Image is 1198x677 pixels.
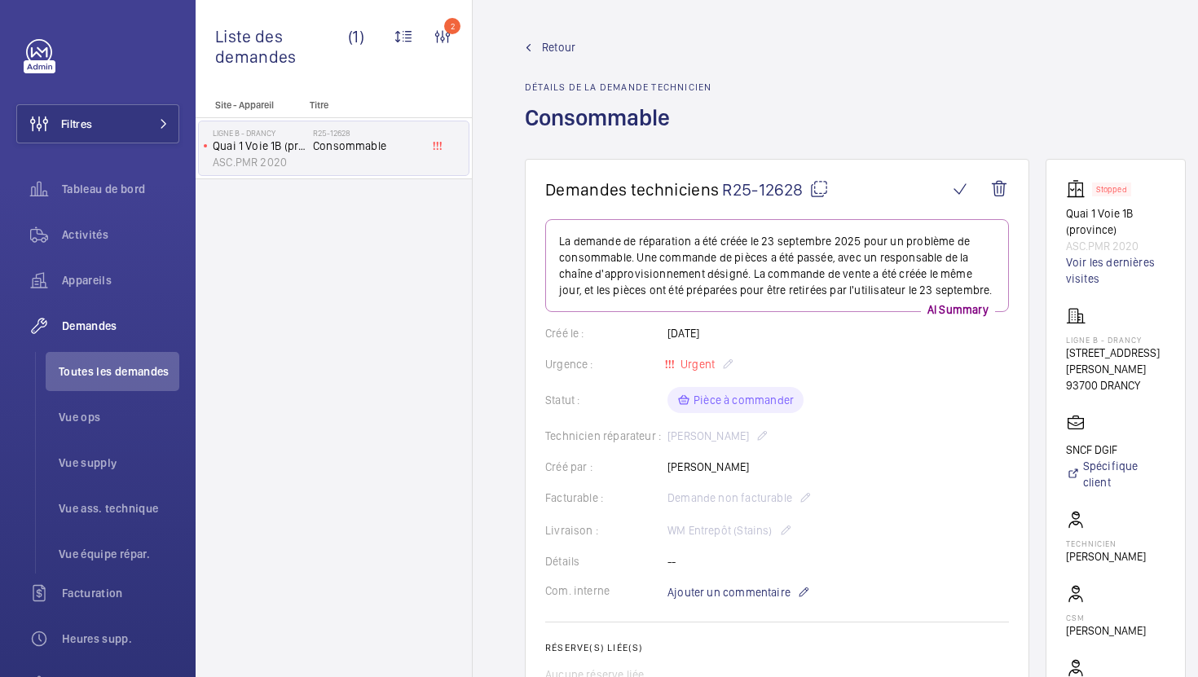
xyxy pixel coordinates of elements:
h2: R25-12628 [313,128,421,138]
p: CSM [1066,613,1146,622]
h2: Réserve(s) liée(s) [545,642,1009,653]
img: elevator.svg [1066,179,1092,199]
span: Filtres [61,116,92,132]
p: SNCF DGIF [1066,442,1165,458]
p: LIGNE B - DRANCY [213,128,306,138]
span: Liste des demandes [215,26,348,67]
span: Toutes les demandes [59,363,179,380]
span: Vue ops [59,409,179,425]
h1: Consommable [525,103,711,159]
a: Voir les dernières visites [1066,254,1165,287]
p: Site - Appareil [196,99,303,111]
h2: Détails de la demande technicien [525,81,711,93]
p: ASC.PMR 2020 [1066,238,1165,254]
span: Vue supply [59,455,179,471]
p: Quai 1 Voie 1B (province) [213,138,306,154]
p: AI Summary [921,301,995,318]
p: [PERSON_NAME] [1066,548,1146,565]
span: Retour [542,39,575,55]
span: Vue équipe répar. [59,546,179,562]
span: Activités [62,226,179,243]
p: Stopped [1096,187,1127,192]
a: Spécifique client [1066,458,1165,490]
p: La demande de réparation a été créée le 23 septembre 2025 pour un problème de consommable. Une co... [559,233,995,298]
p: LIGNE B - DRANCY [1066,335,1165,345]
span: Demandes techniciens [545,179,719,200]
p: ASC.PMR 2020 [213,154,306,170]
p: [PERSON_NAME] [1066,622,1146,639]
p: Technicien [1066,539,1146,548]
span: Demandes [62,318,179,334]
span: Tableau de bord [62,181,179,197]
p: 93700 DRANCY [1066,377,1165,393]
span: Ajouter un commentaire [667,584,791,600]
span: R25-12628 [722,179,829,200]
span: Appareils [62,272,179,288]
span: Facturation [62,585,179,601]
span: Consommable [313,138,421,154]
span: Vue ass. technique [59,500,179,517]
span: Heures supp. [62,631,179,647]
p: Quai 1 Voie 1B (province) [1066,205,1165,238]
p: [STREET_ADDRESS][PERSON_NAME] [1066,345,1165,377]
p: Titre [310,99,417,111]
button: Filtres [16,104,179,143]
